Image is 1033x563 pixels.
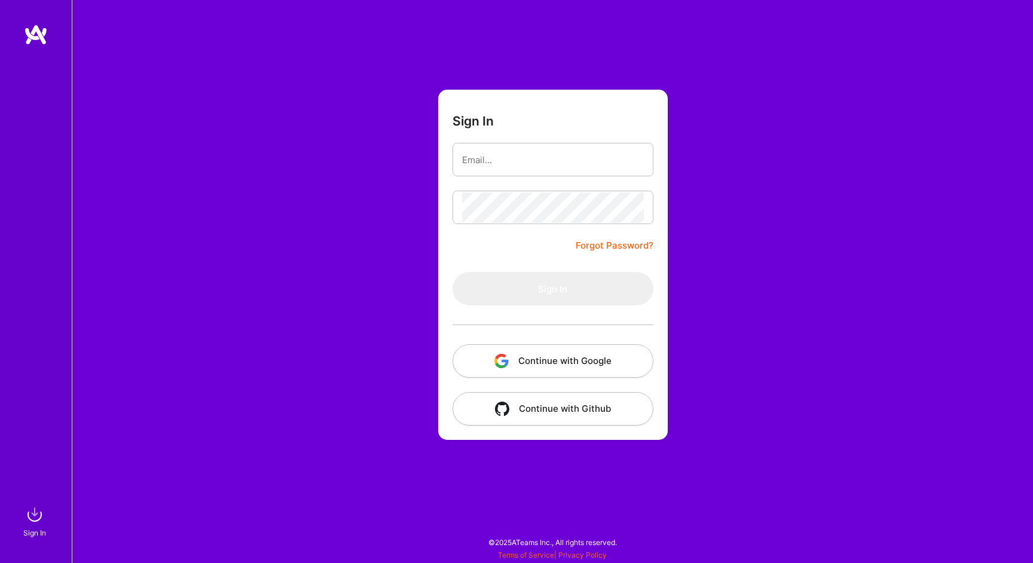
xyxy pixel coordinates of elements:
[23,527,46,539] div: Sign In
[72,527,1033,557] div: © 2025 ATeams Inc., All rights reserved.
[453,344,653,378] button: Continue with Google
[495,402,509,416] img: icon
[23,503,47,527] img: sign in
[25,503,47,539] a: sign inSign In
[494,354,509,368] img: icon
[498,550,554,559] a: Terms of Service
[462,145,644,175] input: Email...
[453,114,494,128] h3: Sign In
[453,392,653,426] button: Continue with Github
[558,550,607,559] a: Privacy Policy
[576,238,653,253] a: Forgot Password?
[453,272,653,305] button: Sign In
[24,24,48,45] img: logo
[498,550,607,559] span: |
